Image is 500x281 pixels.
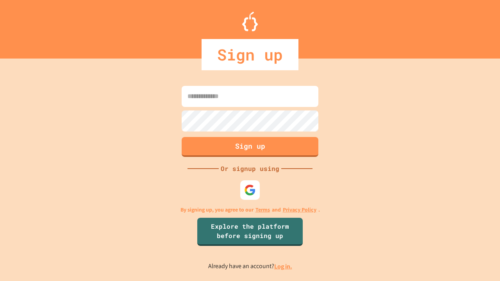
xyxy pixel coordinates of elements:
[467,250,492,273] iframe: chat widget
[244,184,256,196] img: google-icon.svg
[242,12,258,31] img: Logo.svg
[283,206,316,214] a: Privacy Policy
[255,206,270,214] a: Terms
[274,262,292,270] a: Log in.
[197,218,303,246] a: Explore the platform before signing up
[208,261,292,271] p: Already have an account?
[182,137,318,157] button: Sign up
[219,164,281,173] div: Or signup using
[202,39,298,70] div: Sign up
[180,206,320,214] p: By signing up, you agree to our and .
[435,216,492,249] iframe: chat widget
